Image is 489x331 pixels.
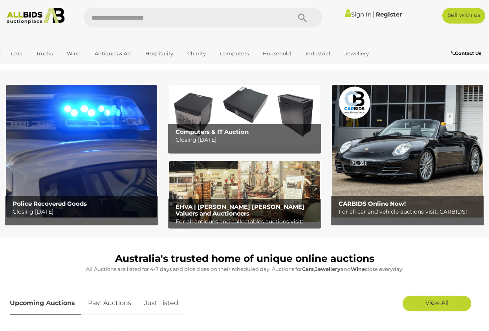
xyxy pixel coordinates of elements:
[140,47,178,60] a: Hospitality
[169,85,320,145] img: Computers & IT Auction
[339,200,406,207] b: CARBIDS Online Now!
[6,85,157,217] a: Police Recovered Goods Police Recovered Goods Closing [DATE]
[351,266,365,272] strong: Wine
[425,299,449,306] span: View All
[339,47,374,60] a: Jewellery
[10,265,479,274] p: All Auctions are listed for 4-7 days and bids close on their scheduled day. Auctions for , and cl...
[169,85,320,145] a: Computers & IT Auction Computers & IT Auction Closing [DATE]
[215,47,254,60] a: Computers
[176,135,317,145] p: Closing [DATE]
[339,207,480,217] p: For all car and vehicle auctions visit: CARBIDS!
[376,11,402,18] a: Register
[10,253,479,264] h1: Australia's trusted home of unique online auctions
[169,161,320,221] a: EHVA | Evans Hastings Valuers and Auctioneers EHVA | [PERSON_NAME] [PERSON_NAME] Valuers and Auct...
[62,47,86,60] a: Wine
[35,60,61,73] a: Sports
[169,161,320,221] img: EHVA | Evans Hastings Valuers and Auctioneers
[176,203,304,217] b: EHVA | [PERSON_NAME] [PERSON_NAME] Valuers and Auctioneers
[373,10,375,18] span: |
[10,292,81,315] a: Upcoming Auctions
[82,292,137,315] a: Past Auctions
[6,47,27,60] a: Cars
[451,49,483,58] a: Contact Us
[13,200,87,207] b: Police Recovered Goods
[300,47,335,60] a: Industrial
[332,85,483,217] a: CARBIDS Online Now! CARBIDS Online Now! For all car and vehicle auctions visit: CARBIDS!
[345,11,372,18] a: Sign In
[31,47,58,60] a: Trucks
[283,8,322,27] button: Search
[403,296,471,311] a: View All
[13,207,154,217] p: Closing [DATE]
[138,292,184,315] a: Just Listed
[302,266,314,272] strong: Cars
[90,47,136,60] a: Antiques & Art
[315,266,341,272] strong: Jewellery
[6,60,31,73] a: Office
[176,217,317,236] p: For all antiques and collectables auctions visit: EHVA
[451,50,481,56] b: Contact Us
[182,47,211,60] a: Charity
[332,85,483,217] img: CARBIDS Online Now!
[442,8,485,24] a: Sell with us
[4,8,68,24] img: Allbids.com.au
[176,128,249,135] b: Computers & IT Auction
[6,85,157,217] img: Police Recovered Goods
[65,60,131,73] a: [GEOGRAPHIC_DATA]
[258,47,296,60] a: Household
